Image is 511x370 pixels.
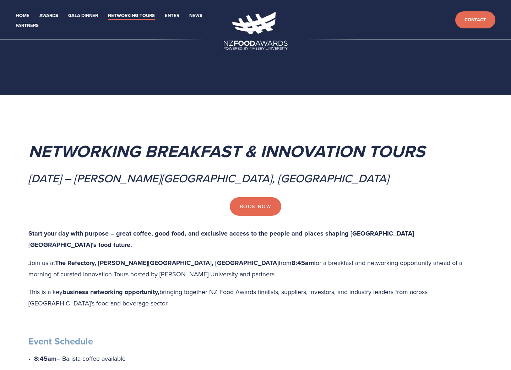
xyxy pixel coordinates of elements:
a: Home [16,12,29,20]
p: This is a key bringing together NZ Food Awards finalists, suppliers, investors, and industry lead... [28,286,483,309]
a: Book Now [230,197,281,216]
strong: 8:45am [292,258,314,267]
a: Partners [16,22,39,30]
a: News [189,12,202,20]
strong: 8:45am [34,354,56,363]
a: Gala Dinner [68,12,98,20]
strong: business networking opportunity, [62,287,159,297]
p: Join us at from for a breakfast and networking opportunity ahead of a morning of curated Innovati... [28,257,483,280]
em: [DATE] – [PERSON_NAME][GEOGRAPHIC_DATA], [GEOGRAPHIC_DATA] [28,170,389,186]
strong: Start your day with purpose – great coffee, good food, and exclusive access to the people and pla... [28,229,416,250]
a: Awards [39,12,58,20]
a: Contact [455,11,495,29]
a: Enter [165,12,179,20]
a: Networking-Tours [108,12,155,20]
p: – Barista coffee available [34,353,483,365]
strong: The Refectory, [PERSON_NAME][GEOGRAPHIC_DATA], [GEOGRAPHIC_DATA] [55,258,279,267]
em: Networking Breakfast & Innovation Tours [28,139,425,164]
strong: Event Schedule [28,335,93,348]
